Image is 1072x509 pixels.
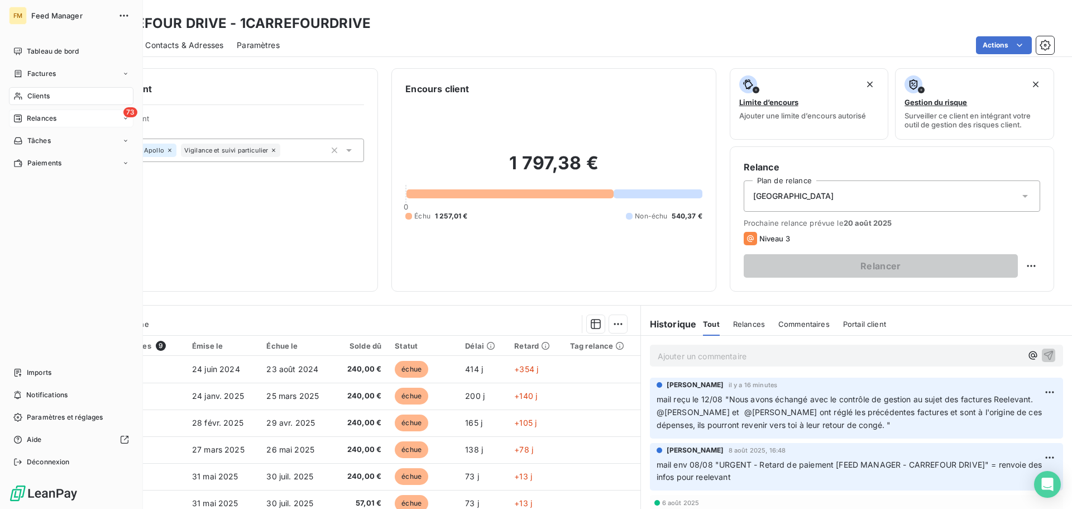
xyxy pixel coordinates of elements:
[404,202,408,211] span: 0
[27,412,103,422] span: Paramètres et réglages
[657,460,1045,482] span: mail env 08/08 "URGENT - Retard de paiement [FEED MANAGER - CARREFOUR DRIVE]" = renvoie des infos...
[27,136,51,146] span: Tâches
[192,364,240,374] span: 24 juin 2024
[341,391,381,402] span: 240,00 €
[9,110,133,127] a: 73Relances
[1034,471,1061,498] div: Open Intercom Messenger
[341,471,381,482] span: 240,00 €
[266,472,313,481] span: 30 juil. 2025
[26,390,68,400] span: Notifications
[144,147,164,154] span: Apollo
[9,364,133,382] a: Imports
[405,82,469,96] h6: Encours client
[465,391,485,401] span: 200 j
[465,418,482,427] span: 165 j
[9,42,133,60] a: Tableau de bord
[904,98,967,107] span: Gestion du risque
[465,341,501,350] div: Délai
[9,154,133,172] a: Paiements
[192,341,253,350] div: Émise le
[341,444,381,455] span: 240,00 €
[31,11,112,20] span: Feed Manager
[641,317,697,331] h6: Historique
[145,40,223,51] span: Contacts & Adresses
[27,46,79,56] span: Tableau de bord
[465,445,483,454] span: 138 j
[465,472,479,481] span: 73 j
[27,457,70,467] span: Déconnexion
[266,498,313,508] span: 30 juil. 2025
[184,147,269,154] span: Vigilance et suivi particulier
[465,498,479,508] span: 73 j
[192,445,245,454] span: 27 mars 2025
[733,320,765,329] span: Relances
[237,40,280,51] span: Paramètres
[9,431,133,449] a: Aide
[753,191,834,202] span: [GEOGRAPHIC_DATA]
[514,445,533,454] span: +78 j
[266,445,314,454] span: 26 mai 2025
[9,484,78,502] img: Logo LeanPay
[395,415,428,431] span: échue
[9,7,27,25] div: FM
[341,341,381,350] div: Solde dû
[68,82,364,96] h6: Informations client
[9,132,133,150] a: Tâches
[90,114,364,130] span: Propriétés Client
[657,394,1033,404] span: mail reçu le 12/08 "Nous avons échangé avec le contrôle de gestion au sujet des factures Reelevant.
[27,113,56,123] span: Relances
[514,472,532,481] span: +13 j
[27,158,61,168] span: Paiements
[27,368,51,378] span: Imports
[341,417,381,429] span: 240,00 €
[27,91,50,101] span: Clients
[266,418,315,427] span: 29 avr. 2025
[341,364,381,375] span: 240,00 €
[904,111,1045,129] span: Surveiller ce client en intégrant votre outil de gestion des risques client.
[514,341,557,350] div: Retard
[27,435,42,445] span: Aide
[514,364,538,374] span: +354 j
[266,391,319,401] span: 25 mars 2025
[759,234,790,243] span: Niveau 3
[9,65,133,83] a: Factures
[395,361,428,378] span: échue
[667,445,724,455] span: [PERSON_NAME]
[739,111,866,120] span: Ajouter une limite d’encours autorisé
[98,13,371,34] h3: CARREFOUR DRIVE - 1CARREFOURDRIVE
[192,418,243,427] span: 28 févr. 2025
[844,218,892,227] span: 20 août 2025
[341,498,381,509] span: 57,01 €
[192,391,244,401] span: 24 janv. 2025
[662,500,700,506] span: 6 août 2025
[395,388,428,405] span: échue
[730,68,889,140] button: Limite d’encoursAjouter une limite d’encours autorisé
[744,254,1018,278] button: Relancer
[672,211,702,221] span: 540,37 €
[843,320,886,329] span: Portail client
[280,145,289,155] input: Ajouter une valeur
[514,391,537,401] span: +140 j
[635,211,667,221] span: Non-échu
[514,418,537,427] span: +105 j
[405,152,702,185] h2: 1 797,38 €
[435,211,468,221] span: 1 257,01 €
[395,341,452,350] div: Statut
[514,498,532,508] span: +13 j
[156,341,166,351] span: 9
[570,341,634,350] div: Tag relance
[395,441,428,458] span: échue
[414,211,430,221] span: Échu
[27,69,56,79] span: Factures
[778,320,830,329] span: Commentaires
[395,468,428,485] span: échue
[895,68,1054,140] button: Gestion du risqueSurveiller ce client en intégrant votre outil de gestion des risques client.
[729,447,786,454] span: 8 août 2025, 16:48
[9,408,133,426] a: Paramètres et réglages
[744,218,1040,227] span: Prochaine relance prévue le
[729,382,778,388] span: il y a 16 minutes
[739,98,798,107] span: Limite d’encours
[465,364,483,374] span: 414 j
[192,498,238,508] span: 31 mai 2025
[667,380,724,390] span: [PERSON_NAME]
